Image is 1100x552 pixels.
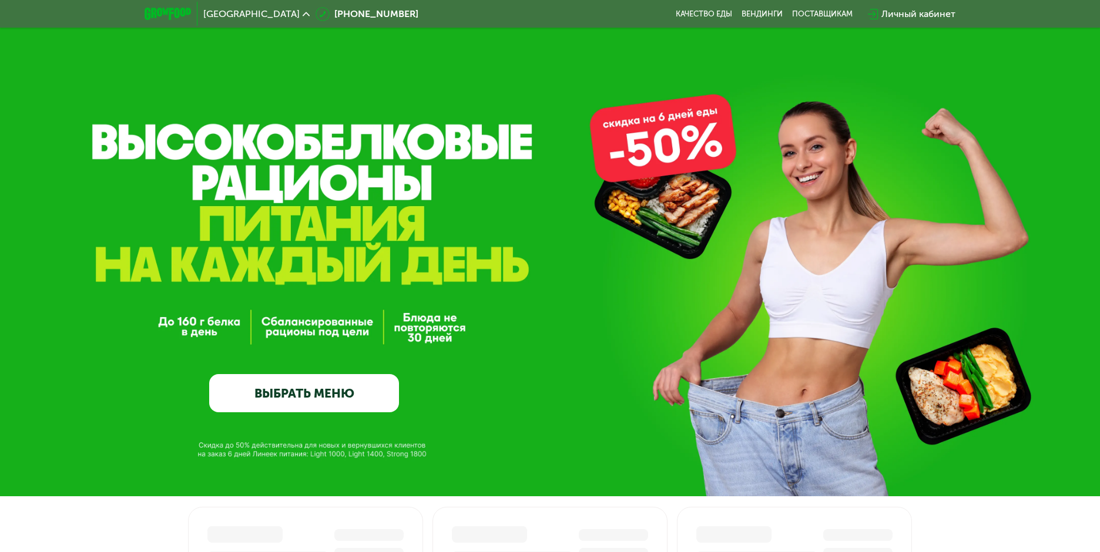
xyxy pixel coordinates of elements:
[742,9,783,19] a: Вендинги
[881,7,955,21] div: Личный кабинет
[203,9,300,19] span: [GEOGRAPHIC_DATA]
[676,9,732,19] a: Качество еды
[209,374,400,412] a: ВЫБРАТЬ МЕНЮ
[792,9,853,19] div: поставщикам
[316,7,418,21] a: [PHONE_NUMBER]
